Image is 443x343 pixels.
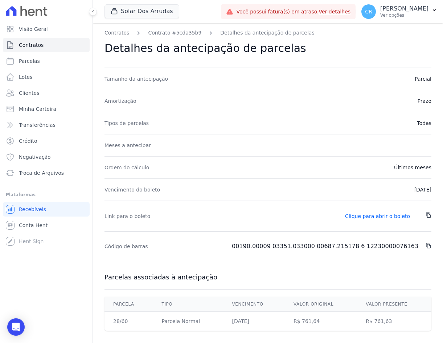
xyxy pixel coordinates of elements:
div: Open Intercom Messenger [7,318,25,336]
dd: [DATE] [216,186,431,193]
span: Conta Hent [19,222,48,229]
dt: Amortização [104,97,210,105]
a: Contratos [3,38,90,52]
dt: Tamanho da antecipação [104,75,210,82]
a: Lotes [3,70,90,84]
a: Contratos [104,29,129,37]
dd: Últimos meses [216,164,431,171]
span: Negativação [19,153,51,161]
div: Plataformas [6,190,87,199]
td: R$ 761,63 [357,312,431,331]
a: Clientes [3,86,90,100]
nav: Breadcrumb [104,29,431,37]
dt: Meses a antecipar [104,142,210,149]
th: Tipo [153,297,223,312]
span: Detalhes da antecipação de parcelas [104,42,306,55]
a: Detalhes da antecipação de parcelas [220,29,314,37]
span: Contratos [19,41,44,49]
span: Minha Carteira [19,105,56,113]
a: Clique para abrir o boleto [345,213,410,219]
dd: Prazo [216,97,431,105]
button: CR [PERSON_NAME] Ver opções [356,1,443,22]
td: 28/60 [104,312,153,331]
span: Você possui fatura(s) em atraso. [236,8,350,16]
span: Parcelas associadas à antecipação [104,273,217,281]
span: Recebíveis [19,206,46,213]
a: Negativação [3,150,90,164]
a: Minha Carteira [3,102,90,116]
th: Parcela [104,297,153,312]
td: Parcela Normal [153,312,223,331]
dt: Vencimento do boleto [104,186,210,193]
span: Transferências [19,121,56,129]
dt: Link para o boleto [104,213,210,220]
dt: Tipos de parcelas [104,120,210,127]
th: Vencimento [223,297,285,312]
button: Solar Dos Arrudas [104,4,179,18]
span: Clientes [19,89,39,97]
span: Lotes [19,73,33,81]
a: Conta Hent [3,218,90,233]
dd: Todas [216,120,431,127]
p: [PERSON_NAME] [380,5,428,12]
a: Troca de Arquivos [3,166,90,180]
p: Ver opções [380,12,428,18]
a: Contrato #5cda35b9 [148,29,201,37]
dt: Ordem do cálculo [104,164,210,171]
td: [DATE] [223,312,285,331]
dd: Parcial [216,75,431,82]
span: Crédito [19,137,37,145]
a: Transferências [3,118,90,132]
a: Parcelas [3,54,90,68]
dt: Código de barras [104,243,210,250]
td: R$ 761,64 [285,312,357,331]
th: Valor original [285,297,357,312]
a: Visão Geral [3,22,90,36]
a: Crédito [3,134,90,148]
th: Valor presente [357,297,431,312]
span: Troca de Arquivos [19,169,64,177]
span: Visão Geral [19,25,48,33]
a: Recebíveis [3,202,90,217]
a: Ver detalhes [319,9,351,15]
span: CR [365,9,372,14]
span: Parcelas [19,57,40,65]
